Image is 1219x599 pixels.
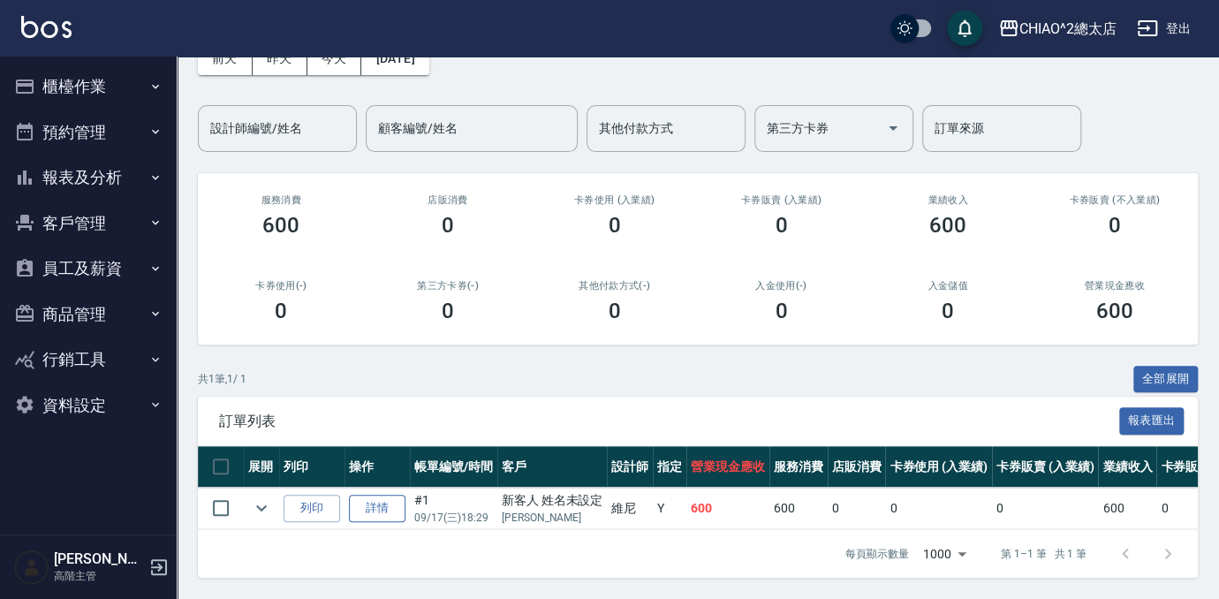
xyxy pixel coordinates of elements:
[653,488,686,529] td: Y
[1109,213,1121,238] h3: 0
[885,488,992,529] td: 0
[279,446,344,488] th: 列印
[198,371,246,387] p: 共 1 筆, 1 / 1
[845,546,909,562] p: 每頁顯示數量
[775,299,787,323] h3: 0
[386,280,511,292] h2: 第三方卡券(-)
[497,446,608,488] th: 客戶
[198,42,253,75] button: 前天
[253,42,307,75] button: 昨天
[686,446,769,488] th: 營業現金應收
[607,488,653,529] td: 維尼
[1130,12,1198,45] button: 登出
[929,213,966,238] h3: 600
[886,194,1011,206] h2: 業績收入
[719,194,844,206] h2: 卡券販賣 (入業績)
[219,280,344,292] h2: 卡券使用(-)
[410,446,497,488] th: 帳單編號/時間
[502,510,603,526] p: [PERSON_NAME]
[1019,18,1117,40] div: CHIAO^2總太店
[7,201,170,246] button: 客戶管理
[879,114,907,142] button: Open
[7,292,170,337] button: 商品管理
[609,213,621,238] h3: 0
[947,11,982,46] button: save
[502,491,603,510] div: 新客人 姓名未設定
[916,530,973,578] div: 1000
[7,383,170,428] button: 資料設定
[275,299,287,323] h3: 0
[1098,488,1156,529] td: 600
[609,299,621,323] h3: 0
[7,246,170,292] button: 員工及薪資
[769,488,828,529] td: 600
[262,213,299,238] h3: 600
[1133,366,1199,393] button: 全部展開
[442,299,454,323] h3: 0
[686,488,769,529] td: 600
[828,488,886,529] td: 0
[992,488,1099,529] td: 0
[719,280,844,292] h2: 入金使用(-)
[769,446,828,488] th: 服務消費
[775,213,787,238] h3: 0
[14,550,49,585] img: Person
[219,194,344,206] h3: 服務消費
[1052,194,1177,206] h2: 卡券販賣 (不入業績)
[1052,280,1177,292] h2: 營業現金應收
[1119,412,1185,428] a: 報表匯出
[607,446,653,488] th: 設計師
[653,446,686,488] th: 指定
[942,299,954,323] h3: 0
[7,155,170,201] button: 報表及分析
[414,510,493,526] p: 09/17 (三) 18:29
[7,337,170,383] button: 行銷工具
[552,194,677,206] h2: 卡券使用 (入業績)
[1119,407,1185,435] button: 報表匯出
[386,194,511,206] h2: 店販消費
[1001,546,1086,562] p: 第 1–1 筆 共 1 筆
[1096,299,1133,323] h3: 600
[410,488,497,529] td: #1
[361,42,428,75] button: [DATE]
[1098,446,1156,488] th: 業績收入
[54,568,144,584] p: 高階主管
[344,446,410,488] th: 操作
[307,42,362,75] button: 今天
[7,110,170,155] button: 預約管理
[992,446,1099,488] th: 卡券販賣 (入業績)
[885,446,992,488] th: 卡券使用 (入業績)
[886,280,1011,292] h2: 入金儲值
[21,16,72,38] img: Logo
[7,64,170,110] button: 櫃檯作業
[349,495,405,522] a: 詳情
[284,495,340,522] button: 列印
[828,446,886,488] th: 店販消費
[244,446,279,488] th: 展開
[248,495,275,521] button: expand row
[442,213,454,238] h3: 0
[219,413,1119,430] span: 訂單列表
[54,550,144,568] h5: [PERSON_NAME]
[552,280,677,292] h2: 其他付款方式(-)
[991,11,1124,47] button: CHIAO^2總太店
